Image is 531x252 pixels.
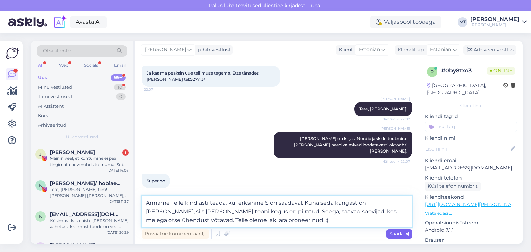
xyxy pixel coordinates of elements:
span: Uued vestlused [66,134,98,140]
span: Saada [389,231,409,237]
div: Mainin veel, et kohtumine ei pea tingimata novembris toimuma. Sobib hästi ka oktoobris, kuid hilj... [50,155,129,168]
span: k [39,214,42,219]
p: [EMAIL_ADDRESS][DOMAIN_NAME] [425,164,517,172]
div: 0 [116,93,126,100]
div: Klienditugi [395,46,424,54]
div: Web [58,61,70,70]
div: Tere, [PERSON_NAME] tiim! [PERSON_NAME] [PERSON_NAME], sisulooja lehega [PERSON_NAME], [PERSON_NA... [50,186,129,199]
span: [PERSON_NAME] [145,46,186,54]
p: Kliendi email [425,157,517,164]
span: 0 [431,69,434,74]
div: Uus [38,74,47,81]
div: Arhiveeri vestlus [463,45,516,55]
span: Online [487,67,515,75]
a: Avasta AI [70,16,107,28]
span: Nähtud ✓ 22:07 [382,159,410,164]
div: Väljaspool tööaega [370,16,441,28]
span: Hannah Hawkins [50,242,95,249]
p: Brauser [425,236,517,244]
img: Askly Logo [6,47,19,60]
div: # 0by8txo3 [441,67,487,75]
div: Klient [336,46,353,54]
div: All [37,61,45,70]
p: Operatsioonisüsteem [425,219,517,226]
span: Kairet Pintman/ hobiaednik🌺 [50,180,122,186]
textarea: Anname Teile kindlasti teada, kui erksinine S on saadaval. Kuna seda kangast on [PERSON_NAME], si... [142,196,412,227]
div: Email [113,61,127,70]
div: Küsimus- kas naiste [PERSON_NAME] vahetusjakk , must toode on veel millalgi lattu tagasi saabumas... [50,217,129,230]
p: Kliendi tag'id [425,113,517,120]
span: [PERSON_NAME] [380,126,410,131]
div: MT [458,17,467,27]
div: [DATE] 20:29 [106,230,129,235]
p: Klienditeekond [425,194,517,201]
span: 22:09 [144,188,170,194]
span: Tere, [PERSON_NAME]! [359,106,407,112]
span: Super oo [147,178,165,183]
div: Arhiveeritud [38,122,66,129]
img: explore-ai [53,15,67,29]
div: [GEOGRAPHIC_DATA], [GEOGRAPHIC_DATA] [427,82,503,96]
p: Android 7.1.1 [425,226,517,234]
span: [PERSON_NAME] on kirjas. Nordic jakkide tootmine [PERSON_NAME] need valmivad loodetavasti oktoobr... [294,136,408,154]
div: [DATE] 16:03 [107,168,129,173]
div: Kõik [38,112,48,119]
span: Luba [306,2,322,9]
div: [PERSON_NAME] [470,22,519,28]
span: J [39,152,41,157]
div: [DATE] 11:37 [108,199,129,204]
span: Nähtud ✓ 22:07 [382,117,410,122]
div: 10 [114,84,126,91]
div: Socials [83,61,100,70]
span: katri.karvanen.kk@gmail.com [50,211,122,217]
div: Minu vestlused [38,84,72,91]
input: Lisa tag [425,122,517,132]
div: 99+ [111,74,126,81]
input: Lisa nimi [425,145,509,153]
span: Otsi kliente [43,47,71,55]
div: Privaatne kommentaar [142,229,209,239]
div: Kliendi info [425,103,517,109]
span: [PERSON_NAME] [380,96,410,101]
span: Estonian [359,46,380,54]
span: K [39,183,42,188]
p: Vaata edasi ... [425,210,517,216]
div: Tiimi vestlused [38,93,72,100]
a: [URL][DOMAIN_NAME][PERSON_NAME] [425,201,520,207]
div: Küsi telefoninumbrit [425,182,481,191]
div: [PERSON_NAME] [470,17,519,22]
span: 22:07 [144,87,170,92]
span: Estonian [430,46,451,54]
div: 1 [122,149,129,156]
span: Ja kas ma peaksin uue tellimuse tegema. Ette tänades [PERSON_NAME] tel:527713/ [147,70,260,82]
span: Joona Kalamägi [50,149,95,155]
a: [PERSON_NAME][PERSON_NAME] [470,17,527,28]
p: Kliendi telefon [425,174,517,182]
div: juhib vestlust [195,46,231,54]
p: Kliendi nimi [425,135,517,142]
div: AI Assistent [38,103,64,110]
